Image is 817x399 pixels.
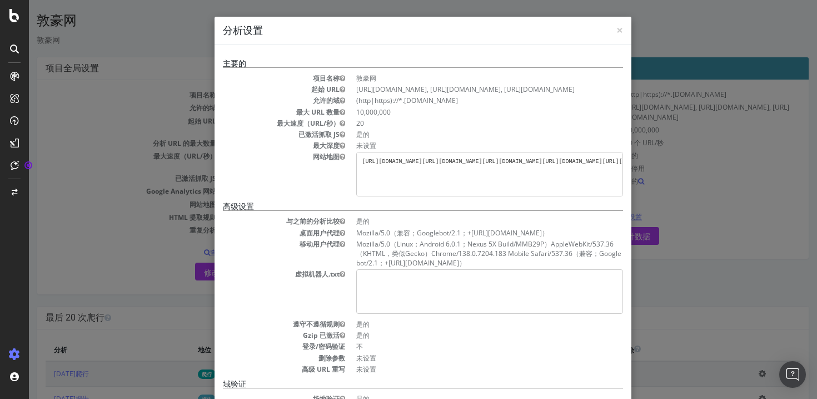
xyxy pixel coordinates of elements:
font: 起始 URL [282,85,311,94]
font: 登录/密码验证 [273,342,316,351]
font: 20 [327,119,335,128]
font: 删除参数 [290,353,316,363]
font: Mozilla/5.0（Linux；Android 6.0.1；Nexus 5X Build/MMB29P）AppleWebKit/537.36（KHTML，类似Gecko）Chrome/138... [327,239,592,268]
font: (http|https)://*.[DOMAIN_NAME] [327,96,429,105]
font: 是的 [327,331,341,340]
font: × [587,22,594,38]
font: 项目名称 [284,73,311,83]
font: 敦豪网 [327,73,347,83]
font: Mozilla/5.0（兼容；Googlebot/2.​​1；+[URL][DOMAIN_NAME]） [327,228,520,238]
font: 未设置 [327,141,347,150]
font: 是的 [327,319,341,329]
font: 高级 URL 重写 [273,364,316,374]
font: 是的 [327,130,341,139]
font: 已激活抓取 JS [270,130,311,139]
font: 与之前的分析比较 [257,216,311,226]
font: [URL][DOMAIN_NAME], [URL][DOMAIN_NAME], [URL][DOMAIN_NAME] [327,85,546,94]
font: 遵守不遵循规则 [264,319,311,329]
font: [URL][DOMAIN_NAME] [454,159,514,165]
font: 是的 [327,216,341,226]
font: 未设置 [327,364,347,374]
font: 分析设置 [194,23,234,37]
font: 允许的域 [284,96,311,105]
font: 主要的 [194,58,217,68]
font: 最大 URL 数量 [267,107,311,117]
div: 打开 Intercom Messenger [779,361,806,388]
font: 不 [327,342,334,351]
div: 工具提示锚点 [23,160,33,170]
font: [URL][DOMAIN_NAME] [514,159,574,165]
font: 移动用户代理 [271,239,311,249]
font: [URL][DOMAIN_NAME] [393,159,454,165]
font: 最大速度（URL/秒） [248,119,311,128]
font: 高级设置 [194,201,225,211]
font: 虚拟机器人.txt [266,269,311,279]
font: 网站地图 [284,152,311,161]
font: [URL][DOMAIN_NAME] [333,159,393,165]
font: 10,000,000 [327,107,362,117]
font: Gzip 已激活 [274,331,311,340]
font: 未设置 [327,353,347,363]
font: 域验证 [194,378,217,389]
font: 桌面用户代理 [271,228,311,238]
font: [URL][DOMAIN_NAME] [574,159,634,165]
font: 最大深度 [284,141,311,150]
